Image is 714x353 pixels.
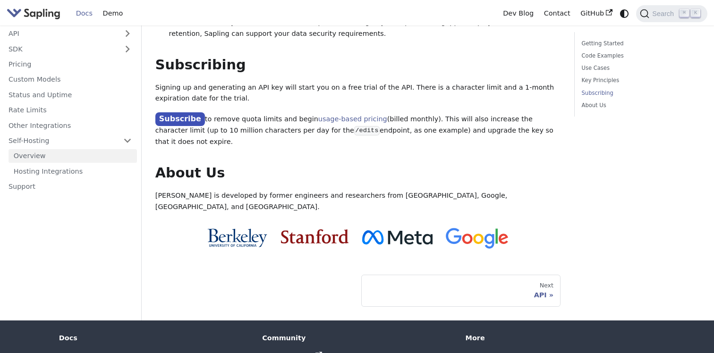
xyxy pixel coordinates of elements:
nav: Docs pages [155,275,561,307]
img: Stanford [281,229,348,244]
a: SDK [3,42,118,56]
a: Self-Hosting [3,134,137,147]
a: Hosting Integrations [8,164,137,178]
div: More [466,334,655,342]
a: About Us [582,101,697,110]
li: : Whether you use our cloud and require finetuning or you require an airgapped deployment with ze... [169,17,561,40]
kbd: ⌘ [680,9,689,17]
a: Other Integrations [3,118,137,132]
img: Sapling.ai [7,7,60,20]
a: Support [3,179,137,193]
a: Use Cases [582,64,697,73]
p: Signing up and generating an API key will start you on a free trial of the API. There is a charac... [155,82,561,105]
span: Search [649,10,680,17]
a: NextAPI [361,275,561,307]
button: Expand sidebar category 'API' [118,27,137,41]
div: Community [262,334,452,342]
a: API [3,27,118,41]
p: [PERSON_NAME] is developed by former engineers and researchers from [GEOGRAPHIC_DATA], Google, [G... [155,190,561,213]
img: Cal [207,228,267,247]
img: Google [446,228,509,249]
div: Next [369,282,553,289]
a: Subscribing [582,89,697,98]
a: Subscribe [155,112,205,126]
a: Dev Blog [498,6,538,21]
div: API [369,291,553,299]
a: Status and Uptime [3,88,137,101]
h2: About Us [155,165,561,182]
a: Contact [539,6,576,21]
a: Demo [98,6,128,21]
a: Getting Started [582,39,697,48]
kbd: K [691,9,700,17]
button: Search (Command+K) [636,5,707,22]
a: GitHub [575,6,617,21]
a: Overview [8,149,137,163]
code: /edits [354,126,380,135]
a: Key Principles [582,76,697,85]
a: Custom Models [3,73,137,86]
a: Pricing [3,57,137,71]
a: Rate Limits [3,103,137,117]
a: Code Examples [582,51,697,60]
p: to remove quota limits and begin (billed monthly). This will also increase the character limit (u... [155,113,561,148]
button: Expand sidebar category 'SDK' [118,42,137,56]
img: Meta [362,230,433,244]
a: Sapling.ai [7,7,64,20]
button: Switch between dark and light mode (currently system mode) [618,7,631,20]
h2: Subscribing [155,57,561,74]
div: Docs [59,334,249,342]
a: Docs [71,6,98,21]
a: usage-based pricing [318,115,387,123]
